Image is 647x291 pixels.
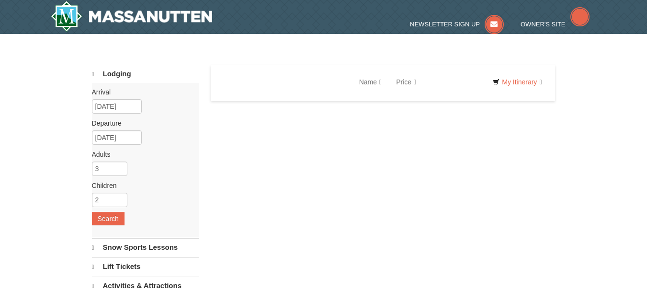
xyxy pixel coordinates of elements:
a: Name [352,72,389,92]
a: Lodging [92,65,199,83]
label: Children [92,181,192,190]
label: Arrival [92,87,192,97]
a: My Itinerary [487,75,548,89]
label: Departure [92,118,192,128]
img: Massanutten Resort Logo [51,1,213,32]
label: Adults [92,150,192,159]
span: Owner's Site [521,21,566,28]
span: Newsletter Sign Up [410,21,480,28]
a: Snow Sports Lessons [92,238,199,256]
button: Search [92,212,125,225]
a: Lift Tickets [92,257,199,276]
a: Newsletter Sign Up [410,21,504,28]
a: Owner's Site [521,21,590,28]
a: Massanutten Resort [51,1,213,32]
a: Price [389,72,423,92]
